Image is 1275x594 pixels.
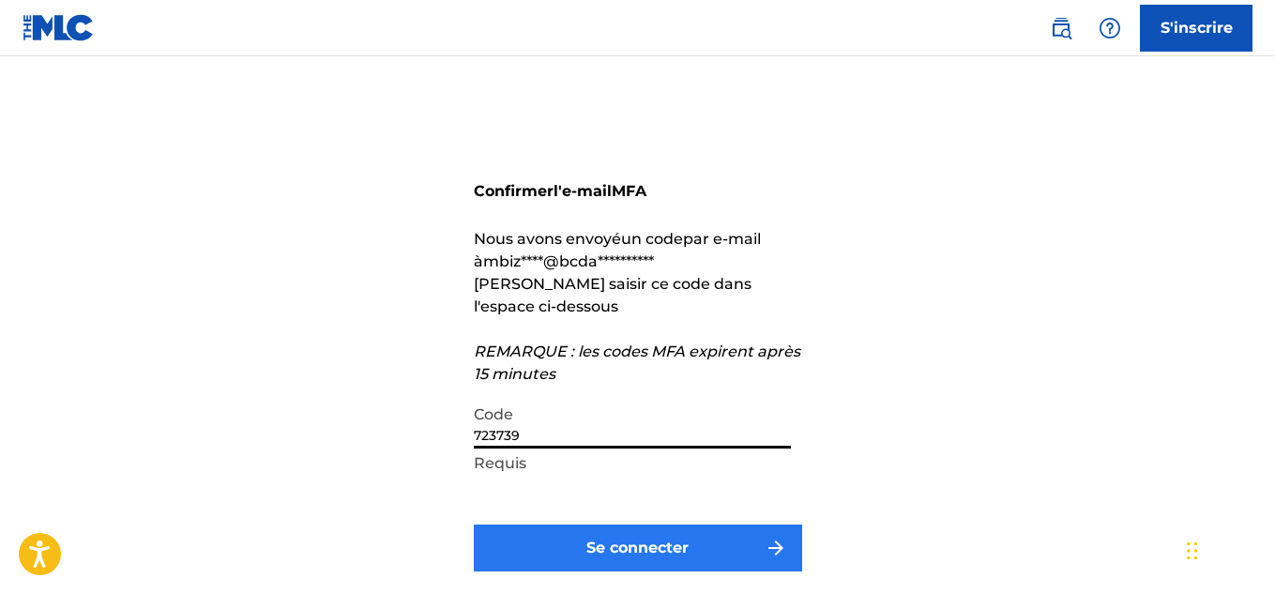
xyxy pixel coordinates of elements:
[554,182,612,200] font: l'e-mail
[765,537,787,559] img: f7272a7cc735f4ea7f67.svg
[1140,5,1252,52] a: S'inscrire
[612,182,646,200] font: MFA
[474,230,761,270] font: par e-mail à
[474,275,751,315] font: [PERSON_NAME] saisir ce code dans l'espace ci-dessous
[474,230,621,248] font: Nous avons envoyé
[1050,17,1072,39] img: recherche
[1091,9,1129,47] div: Aide
[586,539,689,556] font: Se connecter
[474,182,554,200] font: Confirmer
[23,14,95,41] img: Logo du MLC
[1181,504,1275,594] div: Widget de chat
[621,230,683,248] font: un code
[474,343,800,383] font: REMARQUE : les codes MFA expirent après 15 minutes
[474,525,802,571] button: Se connecter
[1042,9,1080,47] a: Recherche publique
[1187,523,1198,579] div: Glisser
[1161,19,1233,37] font: S'inscrire
[474,454,526,472] font: Requis
[1181,504,1275,594] iframe: Widget de discussion
[1099,17,1121,39] img: aide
